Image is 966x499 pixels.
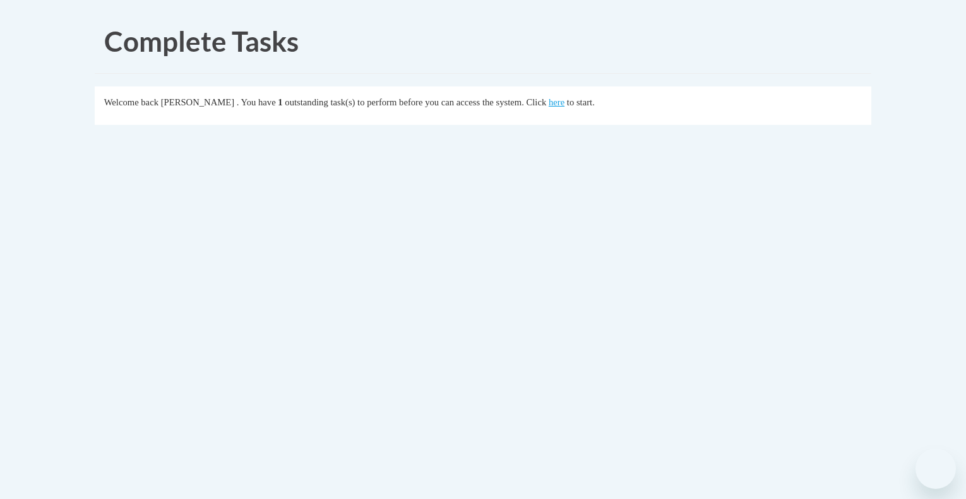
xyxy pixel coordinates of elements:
[104,25,299,57] span: Complete Tasks
[161,97,234,107] span: [PERSON_NAME]
[549,97,564,107] a: here
[104,97,158,107] span: Welcome back
[237,97,276,107] span: . You have
[278,97,282,107] span: 1
[915,449,956,489] iframe: Button to launch messaging window
[285,97,546,107] span: outstanding task(s) to perform before you can access the system. Click
[567,97,595,107] span: to start.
